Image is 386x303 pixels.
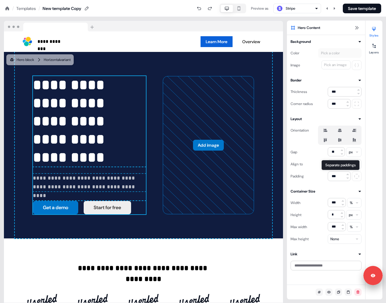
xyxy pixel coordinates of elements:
[321,60,351,69] button: Pick an image
[291,222,307,232] div: Max width
[320,50,341,56] div: Pick a color
[193,140,224,151] button: Add image
[33,201,146,214] div: Get a demoStart for free
[273,4,321,13] button: Stripe
[291,159,303,169] div: Align to
[291,126,309,135] div: Orientation
[163,76,254,215] div: Add image
[286,5,295,11] div: Stripe
[365,41,382,54] button: Layers
[350,200,353,206] div: %
[291,251,298,257] div: Link
[291,171,304,181] div: Padding
[291,39,311,45] div: Background
[330,236,339,242] div: None
[291,116,302,122] div: Layout
[84,201,131,214] button: Start for free
[323,62,348,68] div: Pick an image
[33,201,78,214] button: Get a demo
[291,39,362,45] button: Background
[237,36,265,47] button: Overview
[291,116,362,122] button: Layout
[146,36,265,47] div: Learn MoreOverview
[9,57,34,63] div: Hero block
[291,77,301,83] div: Border
[291,48,299,58] div: Color
[291,77,362,83] button: Border
[291,234,309,244] div: Max height
[291,251,362,257] button: Link
[38,5,40,12] div: /
[318,48,362,58] button: Pick a color
[343,4,381,13] button: Save template
[43,5,81,11] div: New template Copy
[16,5,36,11] a: Templates
[4,21,97,32] img: Browser topbar
[291,198,301,208] div: Width
[291,188,362,194] button: Container Size
[291,210,301,220] div: Height
[298,25,320,31] span: Hero Content
[365,24,382,37] button: Styles
[291,99,313,109] div: Corner radius
[350,224,353,230] div: %
[12,5,14,12] div: /
[201,36,233,47] button: Learn More
[349,149,353,155] div: px
[291,87,307,97] div: Thickness
[321,160,360,170] div: Separate paddings
[44,57,71,63] div: Horizontal variant
[291,147,297,157] div: Gap
[349,212,353,218] div: px
[251,5,269,11] div: Preview as
[291,60,300,70] div: Image
[291,188,315,194] div: Container Size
